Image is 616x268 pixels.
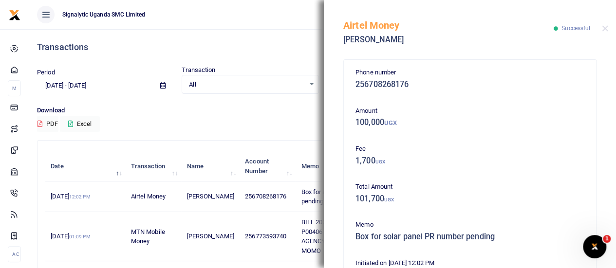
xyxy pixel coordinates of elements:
span: Airtel Money [131,193,166,200]
button: Excel [60,116,100,132]
p: Memo [355,220,584,230]
span: 256708268176 [245,193,286,200]
th: Memo: activate to sort column ascending [296,151,392,181]
button: PDF [37,116,58,132]
span: 256773593740 [245,232,286,240]
h5: [PERSON_NAME] [343,35,554,45]
span: Signalytic Uganda SMC Limited [58,10,149,19]
span: [DATE] [51,193,90,200]
span: Successful [561,25,590,32]
small: UGX [384,197,394,202]
p: Download [37,106,608,116]
button: Close [602,25,608,32]
iframe: Intercom live chat [583,235,606,258]
li: M [8,80,21,96]
span: [PERSON_NAME] [187,232,234,240]
p: Phone number [355,68,584,78]
span: All [189,80,304,89]
label: Period [37,68,55,77]
th: Transaction: activate to sort column ascending [126,151,182,181]
small: 12:02 PM [69,194,91,199]
th: Name: activate to sort column ascending [181,151,240,181]
p: Total Amount [355,182,584,192]
p: Fee [355,144,584,154]
span: [DATE] [51,232,90,240]
span: MTN Mobile Money [131,228,165,245]
p: Amount [355,106,584,116]
h5: 1,700 [355,156,584,166]
h5: Box for solar panel PR number pending [355,232,584,242]
th: Account Number: activate to sort column ascending [240,151,296,181]
h5: Airtel Money [343,19,554,31]
h5: 256708268176 [355,80,584,89]
a: logo-small logo-large logo-large [9,11,20,18]
h5: 101,700 [355,194,584,204]
span: BILL 2025 08 0010 FOR P00406 BEING PAYMENT OF AGENCY FEES TO FEDEX BY MOMO [301,218,381,254]
input: select period [37,77,152,94]
h5: 100,000 [355,118,584,127]
label: Transaction [182,65,215,75]
img: logo-small [9,9,20,21]
span: Box for solar panel PR number pending [301,188,385,205]
th: Date: activate to sort column descending [45,151,126,181]
span: [PERSON_NAME] [187,193,234,200]
li: Ac [8,246,21,262]
small: UGX [384,119,397,126]
span: 1 [603,235,611,243]
small: 01:09 PM [69,234,91,239]
small: UGX [375,159,385,164]
h4: Transactions [37,42,608,53]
